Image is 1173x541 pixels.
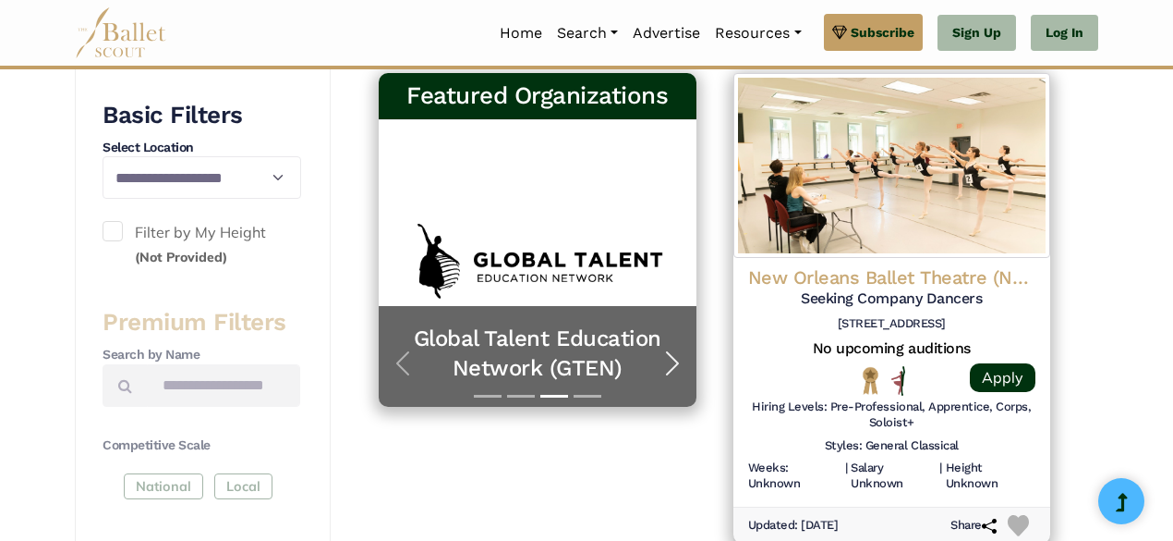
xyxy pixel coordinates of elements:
a: Apply [970,363,1035,392]
h6: Updated: [DATE] [748,518,839,534]
h6: Share [950,518,997,534]
a: Home [492,14,550,53]
input: Search by names... [147,364,300,408]
h6: | [845,461,848,492]
h6: Weeks: Unknown [748,461,841,492]
a: Search [550,14,625,53]
span: Subscribe [851,22,914,43]
h6: Salary Unknown [851,461,936,492]
img: Logo [733,73,1051,258]
h3: Basic Filters [103,100,300,131]
button: Slide 1 [474,386,502,407]
a: Subscribe [824,14,923,51]
h6: | [939,461,942,492]
h6: [STREET_ADDRESS] [748,316,1036,332]
h6: Height Unknown [946,461,1035,492]
a: Resources [707,14,808,53]
h3: Premium Filters [103,307,300,338]
button: Slide 4 [574,386,601,407]
h3: Featured Organizations [393,80,682,112]
button: Slide 3 [540,386,568,407]
a: Global Talent Education Network (GTEN) [397,325,678,382]
h6: Styles: General Classical [825,438,959,454]
h4: Competitive Scale [103,436,300,455]
img: National [859,366,882,395]
h5: Seeking Company Dancers [748,289,1036,309]
h4: New Orleans Ballet Theatre (NOBT) [748,265,1036,289]
button: Slide 2 [507,386,535,407]
img: Heart [1008,515,1029,536]
small: (Not Provided) [135,249,227,265]
a: Log In [1031,15,1098,52]
a: Advertise [625,14,707,53]
h4: Select Location [103,139,300,157]
img: gem.svg [832,22,847,43]
a: Sign Up [937,15,1016,52]
label: Filter by My Height [103,221,300,268]
img: All [891,366,905,396]
h6: Hiring Levels: Pre-Professional, Apprentice, Corps, Soloist+ [748,400,1036,431]
h4: Search by Name [103,346,300,364]
h5: No upcoming auditions [748,339,1036,359]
